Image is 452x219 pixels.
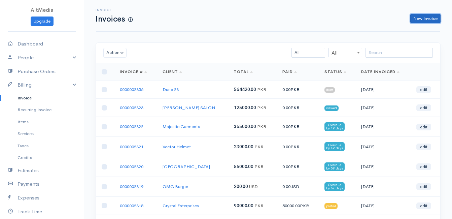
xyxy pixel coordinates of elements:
[324,87,335,93] span: draft
[324,203,338,209] span: partial
[356,197,411,215] td: [DATE]
[120,69,147,74] a: Invoice #
[163,87,179,92] a: Dune 23
[163,105,215,111] a: [PERSON_NAME] SALON
[120,203,143,209] a: 0000002318
[31,7,54,13] span: AltMedia
[290,184,299,189] span: USD
[163,184,188,189] a: OMG Burger
[277,197,319,215] td: 50000.00
[234,105,256,111] span: 125000.00
[356,177,411,196] td: [DATE]
[254,164,264,169] span: PKR
[290,105,300,111] span: PKR
[410,14,441,24] a: New Invoice
[356,99,411,117] td: [DATE]
[234,87,256,92] span: 564420.00
[356,117,411,137] td: [DATE]
[366,48,433,58] input: Search
[416,163,431,170] a: edit
[361,69,399,74] a: Date Invoiced
[356,137,411,157] td: [DATE]
[163,164,210,169] a: [GEOGRAPHIC_DATA]
[324,122,345,131] span: Overdue by 49 days
[234,144,253,150] span: 23000.00
[300,203,309,209] span: PKR
[356,157,411,177] td: [DATE]
[416,183,431,190] a: edit
[416,104,431,111] a: edit
[324,69,346,74] a: Status
[277,117,319,137] td: 0.00
[31,17,54,26] a: Upgrade
[96,8,133,12] h6: Invoice
[120,124,143,129] a: 0000002322
[356,81,411,99] td: [DATE]
[277,157,319,177] td: 0.00
[282,69,297,74] a: Paid
[324,162,345,171] span: Overdue by 59 days
[163,124,200,129] a: Majestic Garments
[416,86,431,93] a: edit
[324,142,345,151] span: Overdue by 49 days
[257,124,266,129] span: PKR
[324,105,339,111] span: viewed
[120,105,143,111] a: 0000002323
[290,144,300,150] span: PKR
[163,69,182,74] a: Client
[290,124,300,129] span: PKR
[234,124,256,129] span: 365000.00
[254,203,264,209] span: PKR
[96,15,133,23] h1: Invoices
[277,177,319,196] td: 0.00
[277,99,319,117] td: 0.00
[324,182,345,191] span: Overdue by 52 days
[163,203,199,209] a: Crystal Enterprises
[416,202,431,209] a: edit
[120,164,143,169] a: 0000002320
[234,184,248,189] span: 200.00
[277,81,319,99] td: 0.00
[234,203,253,209] span: 90000.00
[249,184,258,189] span: USD
[257,87,266,92] span: PKR
[416,144,431,150] a: edit
[257,105,266,111] span: PKR
[416,124,431,130] a: edit
[103,48,127,58] button: Action
[290,87,300,92] span: PKR
[120,184,143,189] a: 0000002319
[254,144,264,150] span: PKR
[128,17,133,23] span: How to create your first Invoice?
[277,137,319,157] td: 0.00
[234,69,253,74] a: Total
[290,164,300,169] span: PKR
[120,144,143,150] a: 0000002321
[163,144,191,150] a: Vector Helmet
[328,48,362,57] span: All
[234,164,253,169] span: 55000.00
[120,87,143,92] a: 0000002356
[329,48,362,58] span: All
